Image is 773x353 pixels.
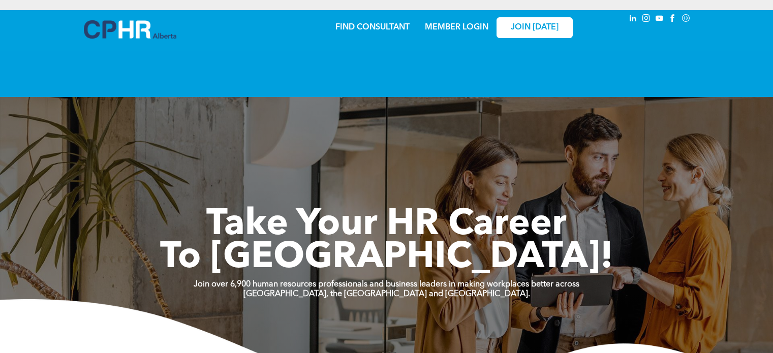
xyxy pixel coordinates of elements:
a: MEMBER LOGIN [425,23,488,31]
span: Take Your HR Career [206,207,567,243]
strong: [GEOGRAPHIC_DATA], the [GEOGRAPHIC_DATA] and [GEOGRAPHIC_DATA]. [243,290,530,298]
a: FIND CONSULTANT [335,23,410,31]
img: A blue and white logo for cp alberta [84,20,176,39]
a: facebook [667,13,678,26]
strong: Join over 6,900 human resources professionals and business leaders in making workplaces better ac... [194,280,579,288]
a: instagram [641,13,652,26]
a: Social network [681,13,692,26]
a: JOIN [DATE] [497,17,573,38]
a: linkedin [628,13,639,26]
span: To [GEOGRAPHIC_DATA]! [160,240,613,276]
a: youtube [654,13,665,26]
span: JOIN [DATE] [511,23,559,33]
